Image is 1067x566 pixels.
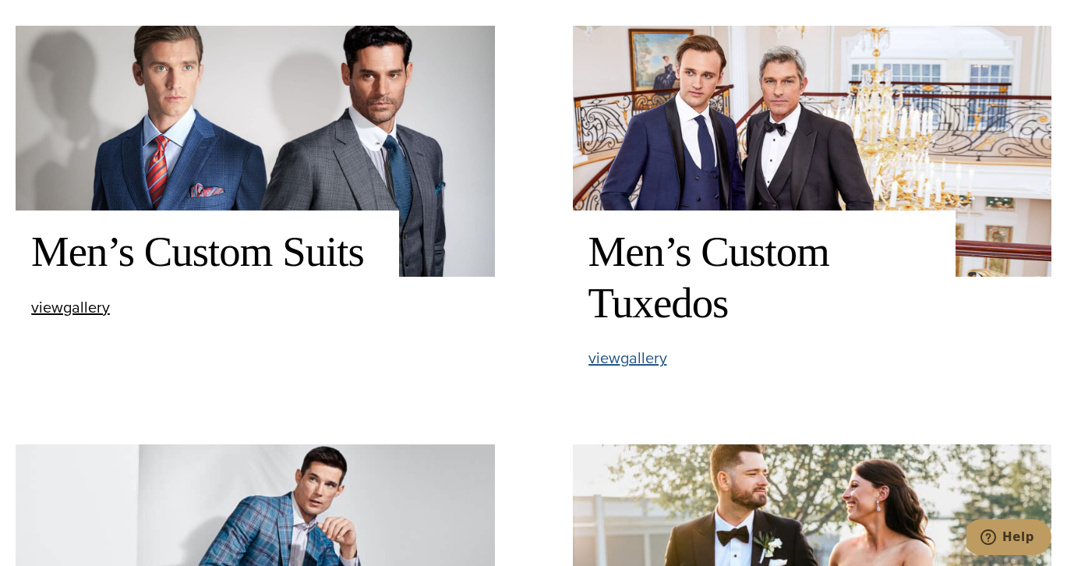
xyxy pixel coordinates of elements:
[588,226,941,328] h2: Men’s Custom Tuxedos
[588,350,667,366] a: viewgallery
[588,346,667,370] span: view gallery
[31,299,110,316] a: viewgallery
[31,226,383,278] h2: Men’s Custom Suits
[573,26,1052,277] img: 2 models wearing bespoke wedding tuxedos. One wearing black single breasted peak lapel and one we...
[16,26,495,277] img: Two clients in wedding suits. One wearing a double breasted blue paid suit with orange tie. One w...
[966,519,1051,558] iframe: Opens a widget where you can chat to one of our agents
[31,295,110,319] span: view gallery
